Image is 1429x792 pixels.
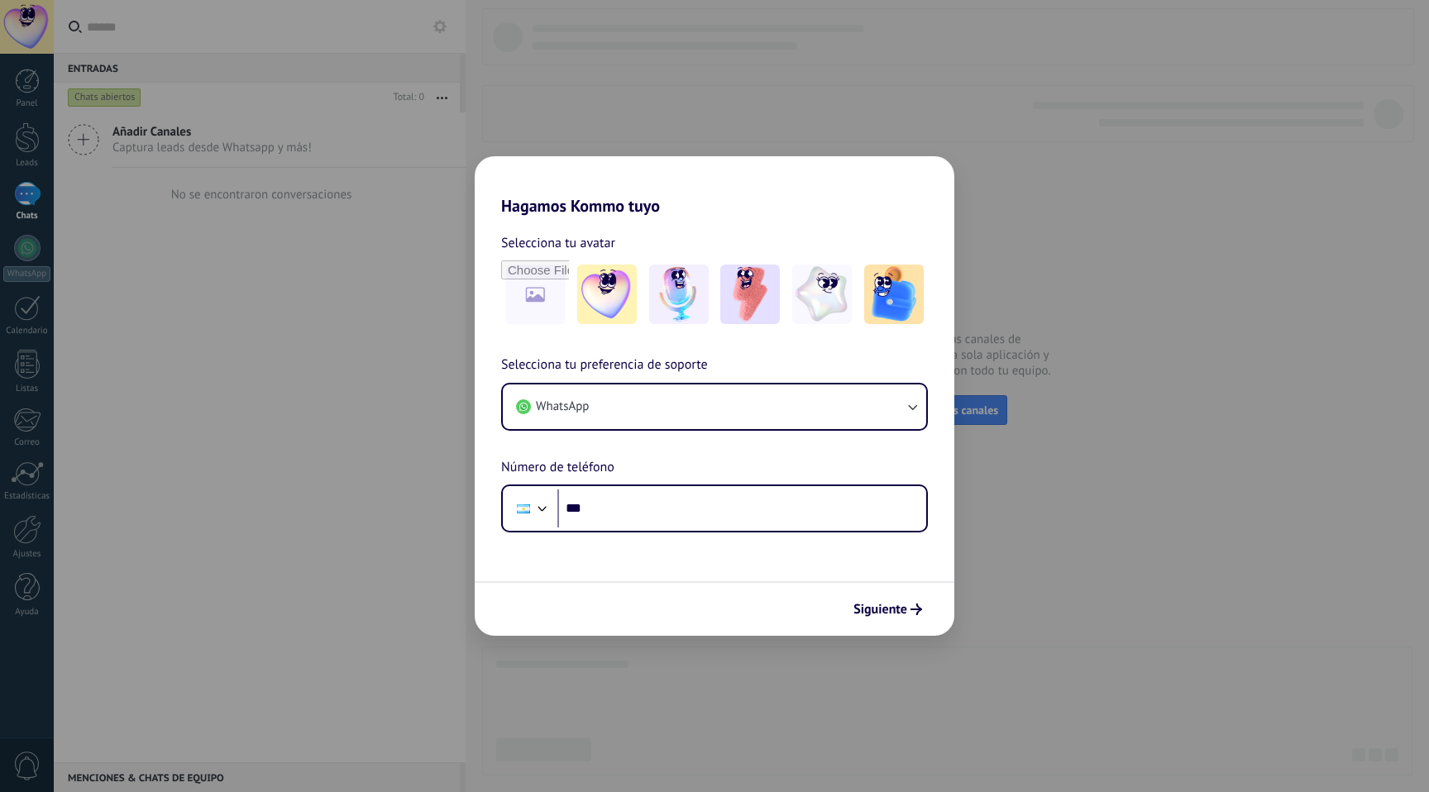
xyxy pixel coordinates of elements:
[792,265,852,324] img: -4.jpeg
[536,398,589,415] span: WhatsApp
[501,232,615,254] span: Selecciona tu avatar
[508,491,539,526] div: Argentina: + 54
[501,355,708,376] span: Selecciona tu preferencia de soporte
[577,265,637,324] img: -1.jpeg
[864,265,924,324] img: -5.jpeg
[503,384,926,429] button: WhatsApp
[853,604,907,615] span: Siguiente
[649,265,709,324] img: -2.jpeg
[720,265,780,324] img: -3.jpeg
[846,595,930,623] button: Siguiente
[475,156,954,216] h2: Hagamos Kommo tuyo
[501,457,614,479] span: Número de teléfono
